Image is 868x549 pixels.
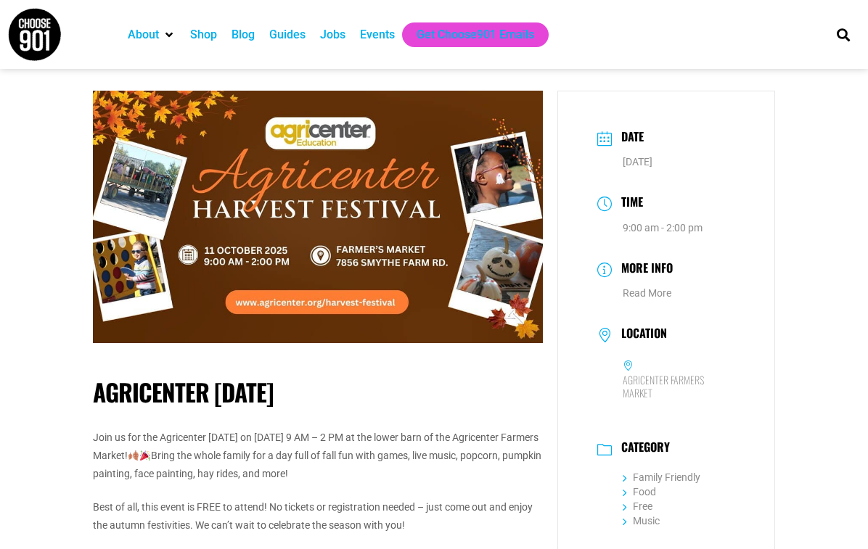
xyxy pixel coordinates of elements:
abbr: 9:00 am - 2:00 pm [623,222,703,234]
h6: Agricenter Farmers Market [623,373,735,400]
img: 🎉 [140,450,150,461]
div: Search [831,22,855,46]
a: Guides [269,26,306,44]
p: Join us for the Agricenter [DATE] on [DATE] 9 AM – 2 PM at the lower barn of the Agricenter Farme... [93,429,543,484]
a: Events [360,26,395,44]
a: Music [623,515,660,527]
a: Food [623,486,656,498]
a: About [128,26,159,44]
h3: Time [614,193,643,214]
a: Free [623,500,652,512]
span: [DATE] [623,156,652,168]
a: Read More [623,287,671,299]
a: Shop [190,26,217,44]
a: Family Friendly [623,471,700,483]
a: Get Choose901 Emails [417,26,534,44]
h3: Date [614,128,644,149]
img: 🍂 [128,450,139,461]
h3: Location [614,326,667,344]
a: Jobs [320,26,345,44]
p: Best of all, this event is FREE to attend! No tickets or registration needed – just come out and ... [93,498,543,534]
h1: Agricenter [DATE] [93,378,543,407]
div: About [120,22,183,47]
nav: Main nav [120,22,812,47]
a: Blog [232,26,255,44]
h3: Category [614,440,670,458]
h3: More Info [614,259,673,280]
